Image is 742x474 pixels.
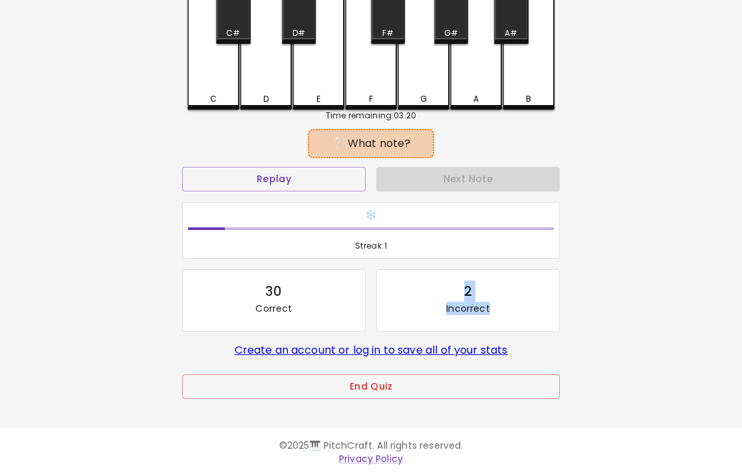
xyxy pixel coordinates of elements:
div: B [526,93,531,105]
button: Replay [182,167,366,191]
div: G [420,93,427,105]
h6: ❄️ [188,208,554,223]
span: Streak: 1 [188,239,554,253]
div: D [263,93,269,105]
div: Time remaining: 03:20 [187,110,555,122]
div: A# [505,27,517,39]
p: Incorrect [446,302,489,315]
p: © 2025 🎹 PitchCraft. All rights reserved. [16,439,726,452]
button: End Quiz [182,374,560,399]
div: F [369,93,373,105]
div: 30 [265,281,282,302]
div: D# [293,27,305,39]
div: G# [444,27,458,39]
div: C [210,93,217,105]
div: C# [226,27,240,39]
div: A [473,93,479,105]
a: Privacy Policy [339,452,403,465]
p: Correct [255,302,292,315]
a: Create an account or log in to save all of your stats [235,342,508,358]
div: 2 [464,281,472,302]
div: F# [382,27,394,39]
div: ❔ What note? [314,136,427,152]
div: E [316,93,320,105]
